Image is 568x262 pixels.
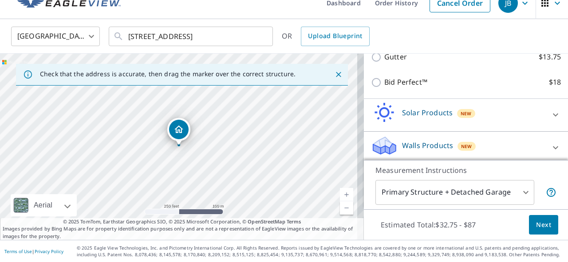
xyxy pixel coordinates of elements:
a: Current Level 17, Zoom In [340,188,353,201]
p: Solar Products [402,107,453,118]
div: Aerial [11,194,77,216]
div: Primary Structure + Detached Garage [375,180,534,205]
p: | [4,249,63,254]
p: $13.75 [539,51,561,63]
a: Current Level 17, Zoom Out [340,201,353,215]
p: Check that the address is accurate, then drag the marker over the correct structure. [40,70,296,78]
p: Bid Perfect™ [384,77,427,88]
p: Gutter [384,51,407,63]
a: OpenStreetMap [248,218,285,225]
div: Aerial [31,194,55,216]
span: New [461,143,472,150]
a: Terms of Use [4,248,32,254]
p: $18 [549,77,561,88]
div: Dropped pin, building 1, Residential property, 11130 Wonderland Trl Dallas, TX 75229 [167,118,190,145]
p: Walls Products [402,140,453,151]
button: Close [333,69,344,80]
div: [GEOGRAPHIC_DATA] [11,24,100,49]
span: Next [536,219,551,231]
div: OR [282,27,370,46]
a: Terms [287,218,301,225]
p: Estimated Total: $32.75 - $87 [374,215,483,235]
a: Upload Blueprint [301,27,369,46]
span: Upload Blueprint [308,31,362,42]
span: Your report will include the primary structure and a detached garage if one exists. [546,187,556,198]
a: Privacy Policy [35,248,63,254]
div: Walls ProductsNew [371,135,561,160]
p: © 2025 Eagle View Technologies, Inc. and Pictometry International Corp. All Rights Reserved. Repo... [77,245,564,258]
p: Measurement Instructions [375,165,556,176]
span: © 2025 TomTom, Earthstar Geographics SIO, © 2025 Microsoft Corporation, © [63,218,301,226]
button: Next [529,215,558,235]
input: Search by address or latitude-longitude [128,24,255,49]
div: Solar ProductsNew [371,102,561,128]
span: New [461,110,472,117]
